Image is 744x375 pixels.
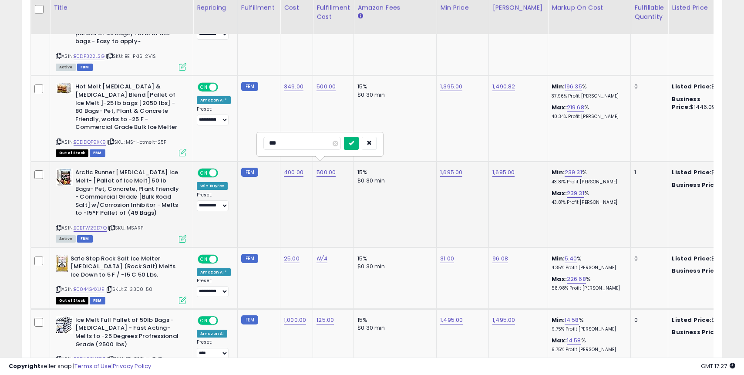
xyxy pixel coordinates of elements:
span: | SKU: MS-Hotmelt-25P [107,139,167,145]
span: ON [199,84,209,91]
div: Repricing [197,3,234,12]
p: 43.81% Profit [PERSON_NAME] [552,199,624,206]
b: Listed Price: [672,168,711,176]
div: $1,695.00 [672,169,744,176]
div: 15% [357,169,430,176]
a: 226.68 [567,275,586,284]
div: $32.66 [672,267,744,275]
b: Min: [552,82,565,91]
div: Fulfillment Cost [316,3,350,21]
span: | SKU: Z-3300-50 [105,286,153,293]
div: 0 [634,316,661,324]
div: ASIN: [56,83,186,155]
img: 51dkxW6awkL._SL40_.jpg [56,255,68,272]
div: Preset: [197,278,231,297]
div: 1 [634,169,661,176]
div: seller snap | | [9,362,151,371]
a: 1,495.00 [492,316,515,324]
span: All listings currently available for purchase on Amazon [56,235,76,243]
strong: Copyright [9,362,40,370]
a: 1,000.00 [284,316,306,324]
p: 9.75% Profit [PERSON_NAME] [552,326,624,332]
div: % [552,189,624,206]
div: Title [54,3,189,12]
div: $0.30 min [357,177,430,185]
div: Markup on Cost [552,3,627,12]
span: ON [199,255,209,263]
div: $1495 [672,328,744,336]
a: Privacy Policy [113,362,151,370]
p: 37.96% Profit [PERSON_NAME] [552,93,624,99]
small: FBM [241,315,258,324]
a: 25.00 [284,254,300,263]
a: 14.58 [565,316,579,324]
p: 43.81% Profit [PERSON_NAME] [552,179,624,185]
span: 2025-10-9 17:27 GMT [701,362,735,370]
img: 518+UmnZfTL._SL40_.jpg [56,316,73,334]
a: 239.31 [567,189,584,198]
b: Arctic Runner [MEDICAL_DATA] Ice Melt- [Pallet of Ice Melt] 50 lb Bags- Pet, Concrete, Plant Frie... [75,169,181,219]
a: B0DF322LSG [74,53,104,60]
div: % [552,316,624,332]
a: 349.00 [284,82,303,91]
small: FBM [241,254,258,263]
b: Min: [552,316,565,324]
a: 96.08 [492,254,508,263]
span: OFF [217,317,231,324]
a: 500.00 [316,168,336,177]
span: ON [199,317,209,324]
b: Hot Melt [MEDICAL_DATA] & [MEDICAL_DATA] Blend [Pallet of Ice Melt ]-25 lb bags [2050 lbs] - 80 B... [75,83,181,133]
b: Ice Melt Full Pallet of 50lb Bags - [MEDICAL_DATA] - Fast Acting- Melts to -25 Degrees Profressio... [75,316,181,351]
b: Listed Price: [672,254,711,263]
div: % [552,275,624,291]
p: 40.34% Profit [PERSON_NAME] [552,114,624,120]
div: Amazon AI [197,330,227,338]
a: 31.00 [440,254,454,263]
b: Min: [552,168,565,176]
div: $0.30 min [357,263,430,270]
div: Win BuyBox [197,182,228,190]
div: Preset: [197,192,231,212]
div: Min Price [440,3,485,12]
div: $1,495.00 [672,316,744,324]
b: Listed Price: [672,82,711,91]
b: Max: [552,189,567,197]
a: 1,490.82 [492,82,515,91]
div: Fulfillable Quantity [634,3,664,21]
p: 4.35% Profit [PERSON_NAME] [552,265,624,271]
a: B0BFW29D7Q [74,224,107,232]
small: Amazon Fees. [357,12,363,20]
div: $33.33 [672,255,744,263]
div: Preset: [197,106,231,126]
span: All listings that are currently out of stock and unavailable for purchase on Amazon [56,149,88,157]
a: N/A [316,254,327,263]
div: $1695 [672,181,744,189]
div: Cost [284,3,309,12]
div: 15% [357,83,430,91]
div: % [552,337,624,353]
p: 58.98% Profit [PERSON_NAME] [552,285,624,291]
img: 51fN0Y6St2L._SL40_.jpg [56,169,73,186]
div: Amazon AI * [197,96,231,104]
div: ASIN: [56,169,186,241]
span: OFF [217,84,231,91]
a: 14.58 [567,336,581,345]
b: Business Price: [672,181,720,189]
span: All listings that are currently out of stock and unavailable for purchase on Amazon [56,297,88,304]
div: [PERSON_NAME] [492,3,544,12]
b: Max: [552,336,567,345]
b: Business Price: [672,328,720,336]
div: 0 [634,255,661,263]
small: FBM [241,168,258,177]
p: 9.75% Profit [PERSON_NAME] [552,347,624,353]
b: Safe Step Rock Salt Ice Melter [MEDICAL_DATA] (Rock Salt) Melts Ice Down to 5 F / -15 C 50 Lbs. [71,255,176,281]
a: 1,695.00 [440,168,462,177]
div: 15% [357,255,430,263]
small: FBM [241,82,258,91]
a: 1,395.00 [440,82,462,91]
div: $0.30 min [357,324,430,332]
div: Fulfillment [241,3,276,12]
span: | SKU: BE-PKIS-2V1S [106,53,156,60]
div: $0.30 min [357,91,430,99]
div: % [552,169,624,185]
